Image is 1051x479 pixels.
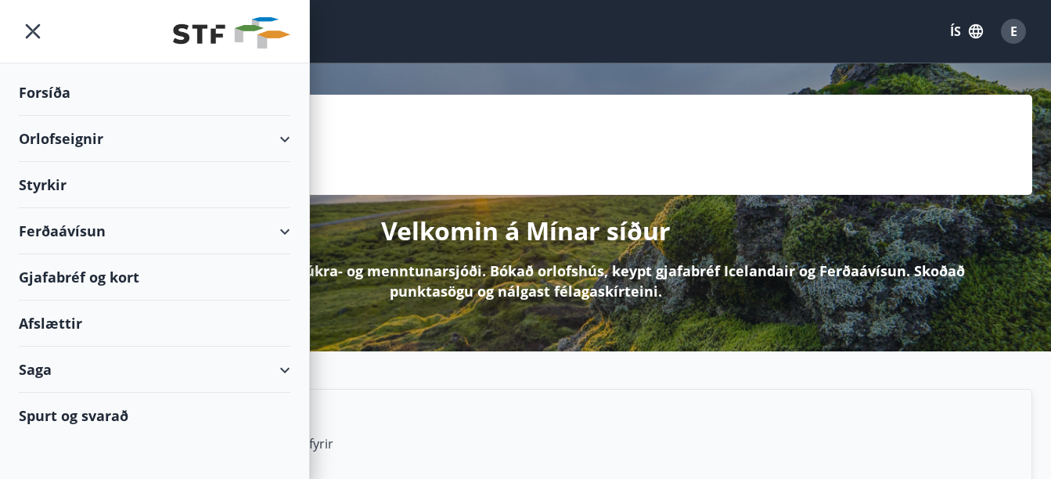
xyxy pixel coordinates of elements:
[19,162,290,208] div: Styrkir
[19,254,290,301] div: Gjafabréf og kort
[173,17,290,49] img: union_logo
[1010,23,1017,40] span: E
[19,301,290,347] div: Afslættir
[19,208,290,254] div: Ferðaávísun
[19,17,47,45] button: menu
[19,347,290,393] div: Saga
[941,17,992,45] button: ÍS
[19,116,290,162] div: Orlofseignir
[19,393,290,438] div: Spurt og svarað
[995,13,1032,50] button: E
[19,70,290,116] div: Forsíða
[44,261,1007,301] p: Hér getur þú sótt um styrki í sjúkra- og menntunarsjóði. Bókað orlofshús, keypt gjafabréf Iceland...
[381,214,671,248] p: Velkomin á Mínar síður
